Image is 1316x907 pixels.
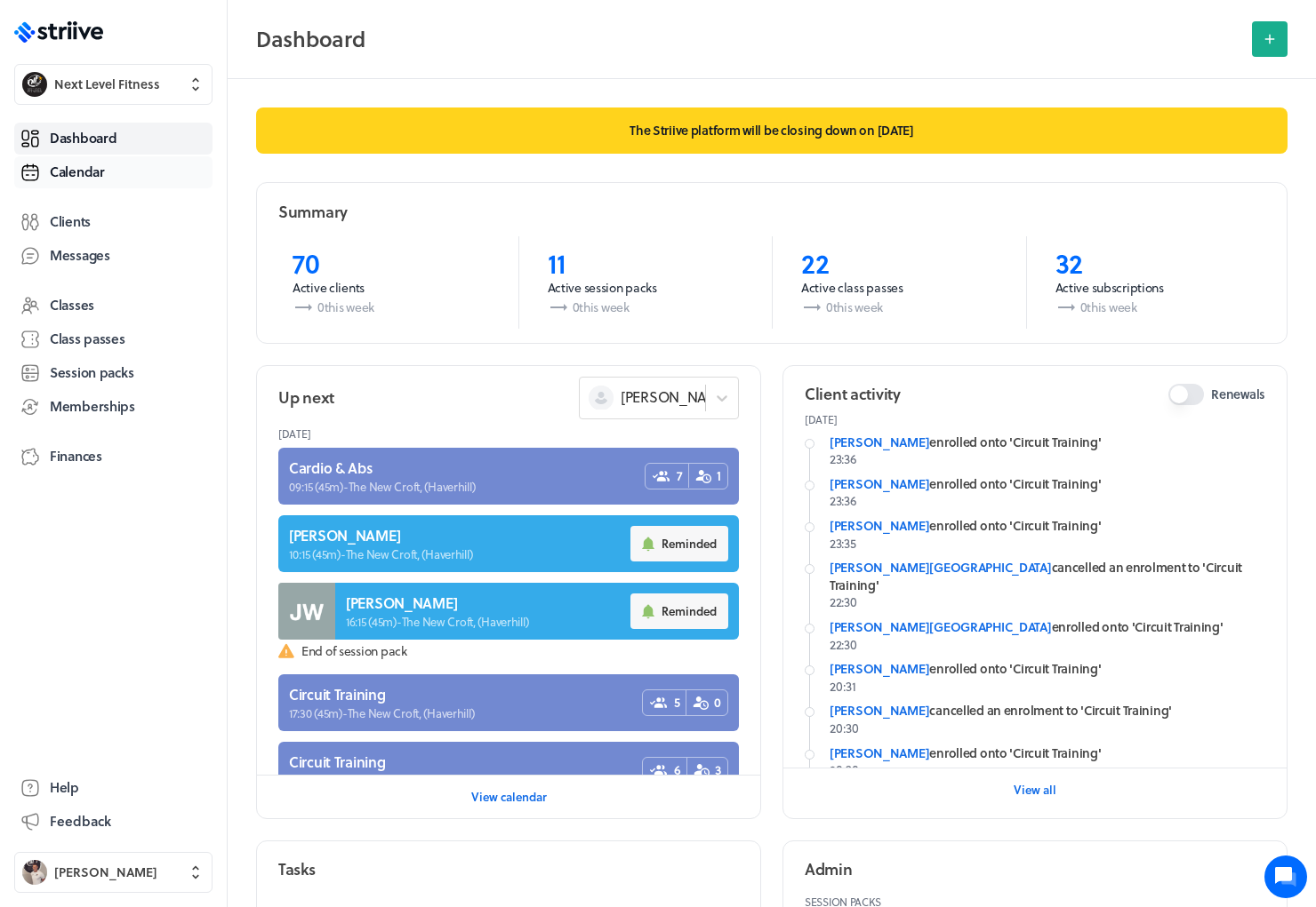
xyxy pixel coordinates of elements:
[256,107,1288,154] p: The Striive platform will be closing down on [DATE]
[50,397,135,416] span: Memberships
[830,558,1052,577] a: [PERSON_NAME][GEOGRAPHIC_DATA]
[714,694,721,712] span: 0
[14,441,213,473] a: Finances
[14,290,213,322] a: Classes
[293,297,490,318] p: 0 this week
[830,535,1265,553] p: 23:35
[830,761,1265,779] p: 20:30
[1014,782,1056,798] span: View all
[630,593,728,629] button: Reminded
[14,206,213,238] a: Clients
[471,789,547,805] span: View calendar
[50,296,94,314] span: Classes
[50,778,79,797] span: Help
[1055,279,1252,297] p: Active subscriptions
[293,247,490,279] p: 70
[28,232,63,267] img: US
[14,357,213,389] a: Session packs
[50,447,102,465] span: Finances
[801,297,998,318] p: 0 this week
[830,660,1265,678] div: enrolled onto 'Circuit Training'
[830,474,929,493] a: [PERSON_NAME]
[830,475,1265,493] div: enrolled onto 'Circuit Training'
[14,772,213,804] a: Help
[674,761,681,779] span: 6
[286,195,325,208] span: See all
[301,642,739,660] span: End of session pack
[830,744,1265,762] div: enrolled onto 'Circuit Training'
[28,282,328,294] div: [PERSON_NAME] •
[830,636,1265,654] p: 22:30
[14,156,213,188] a: Calendar
[518,236,773,329] a: 11Active session packs0this week
[278,386,334,409] h2: Up next
[54,863,157,881] span: [PERSON_NAME]
[830,593,1265,611] p: 22:30
[1014,772,1056,808] button: View all
[256,21,1241,57] h2: Dashboard
[830,434,1265,451] div: enrolled onto 'Circuit Training'
[28,293,67,307] span: [DATE]
[50,330,125,348] span: Class passes
[27,105,329,162] h2: We're here to help. Ask us anything!
[1168,384,1204,405] button: Renewals
[548,297,744,318] p: 0 this week
[830,433,929,451] a: [PERSON_NAME]
[14,391,213,423] a: Memberships
[548,247,744,279] p: 11
[830,678,1265,696] p: 20:31
[717,467,721,485] span: 1
[830,701,929,720] a: [PERSON_NAME]
[264,236,518,329] a: 70Active clients0this week
[14,123,213,155] a: Dashboard
[1055,297,1252,318] p: 0 this week
[830,720,1265,737] p: 20:30
[805,412,1265,426] p: [DATE]
[830,517,1265,535] div: enrolled onto 'Circuit Training'
[677,467,683,485] span: 7
[830,659,929,678] a: [PERSON_NAME]
[1211,386,1265,403] span: Renewals
[50,363,133,382] span: Session packs
[715,761,721,779] span: 3
[662,603,717,619] span: Reminded
[548,279,744,297] p: Active session packs
[50,246,110,265] span: Messages
[293,279,490,297] p: Active clients
[31,194,286,211] h2: Recent conversations
[14,323,213,355] a: Class passes
[1026,236,1280,329] a: 32Active subscriptions0this week
[14,806,213,838] button: Feedback
[471,779,547,815] button: View calendar
[1264,855,1307,898] iframe: gist-messenger-bubble-iframe
[54,76,160,93] span: Next Level Fitness
[14,852,213,893] button: Ben Robinson[PERSON_NAME]
[27,73,329,101] h1: Hi [PERSON_NAME]
[830,492,1265,510] p: 23:36
[22,72,47,97] img: Next Level Fitness
[22,860,47,885] img: Ben Robinson
[830,744,929,762] a: [PERSON_NAME]
[278,201,348,223] h2: Summary
[50,212,91,231] span: Clients
[830,617,1052,636] a: [PERSON_NAME][GEOGRAPHIC_DATA]
[28,269,328,282] div: Amazing that’s a massive help
[830,516,929,535] a: [PERSON_NAME]
[830,450,1265,468] p: 23:36
[772,236,1026,329] a: 22Active class passes0this week
[830,618,1265,636] div: enrolled onto 'Circuit Training'
[50,129,116,147] span: Dashboard
[630,526,728,561] button: Reminded
[14,64,213,105] button: Next Level FitnessNext Level Fitness
[50,812,111,831] span: Feedback
[662,536,717,552] span: Reminded
[805,858,853,880] h2: Admin
[621,387,731,407] span: [PERSON_NAME]
[801,279,998,297] p: Active class passes
[830,559,1265,593] div: cancelled an enrolment to 'Circuit Training'
[1055,247,1252,279] p: 32
[278,858,316,880] h2: Tasks
[830,702,1265,720] div: cancelled an enrolment to 'Circuit Training'
[805,383,901,405] h2: Client activity
[801,247,998,279] p: 22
